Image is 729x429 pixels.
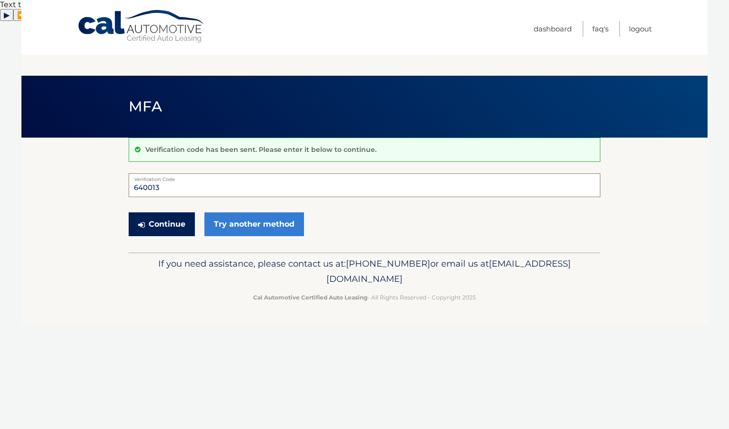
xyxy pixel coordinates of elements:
[135,292,594,302] p: - All Rights Reserved - Copyright 2025
[326,258,571,284] span: [EMAIL_ADDRESS][DOMAIN_NAME]
[77,10,206,43] a: Cal Automotive
[534,21,572,37] a: Dashboard
[135,256,594,287] p: If you need assistance, please contact us at: or email us at
[592,21,608,37] a: FAQ's
[13,9,30,21] button: Previous
[204,212,304,236] a: Try another method
[629,21,652,37] a: Logout
[346,258,430,269] span: [PHONE_NUMBER]
[145,145,376,154] p: Verification code has been sent. Please enter it below to continue.
[253,294,367,301] strong: Cal Automotive Certified Auto Leasing
[129,212,195,236] button: Continue
[129,173,600,181] label: Verification Code
[129,173,600,197] input: Verification Code
[129,98,162,115] span: MFA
